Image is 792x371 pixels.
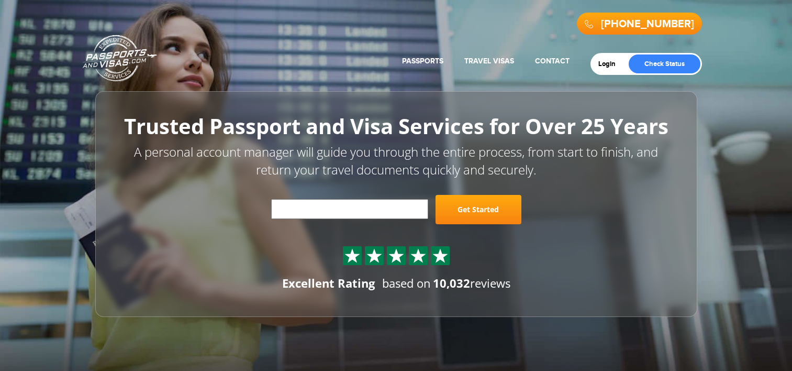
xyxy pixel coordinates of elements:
[119,143,674,179] p: A personal account manager will guide you through the entire process, from start to finish, and r...
[433,275,470,291] strong: 10,032
[382,275,431,291] span: based on
[629,54,700,73] a: Check Status
[464,57,514,66] a: Travel Visas
[410,248,426,264] img: Sprite St
[83,35,157,82] a: Passports & [DOMAIN_NAME]
[402,57,443,66] a: Passports
[433,275,510,291] span: reviews
[119,115,674,138] h1: Trusted Passport and Visa Services for Over 25 Years
[601,18,694,30] a: [PHONE_NUMBER]
[535,57,570,66] a: Contact
[598,60,623,68] a: Login
[432,248,448,264] img: Sprite St
[436,195,521,224] a: Get Started
[282,275,375,291] div: Excellent Rating
[344,248,360,264] img: Sprite St
[366,248,382,264] img: Sprite St
[388,248,404,264] img: Sprite St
